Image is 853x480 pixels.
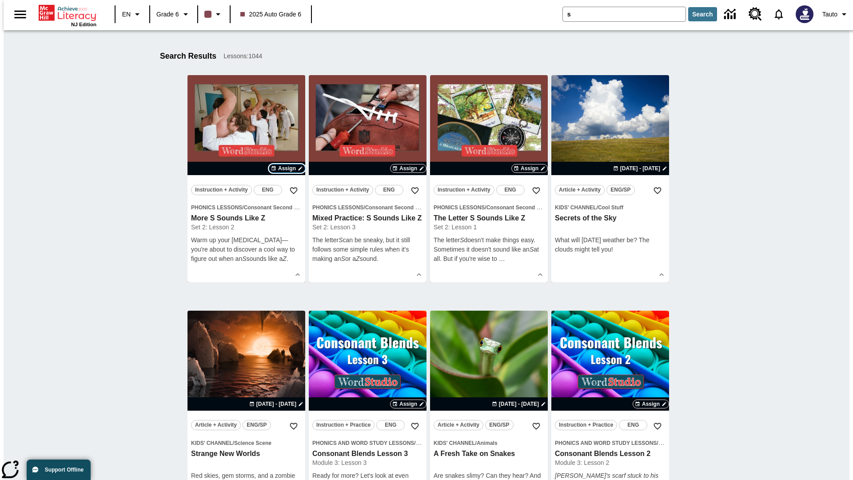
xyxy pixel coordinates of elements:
button: Grade: Grade 6, Select a grade [153,6,195,22]
span: [DATE] - [DATE] [256,400,296,408]
span: Instruction + Activity [438,185,490,195]
h1: Search Results [160,52,216,61]
span: ENG/SP [489,420,509,430]
h3: Mixed Practice: S Sounds Like Z [312,214,423,223]
span: Phonics and Word Study Lessons [555,440,657,446]
em: S [341,255,345,262]
button: Assign Choose Dates [390,164,426,173]
span: Assign [278,164,296,172]
button: ENG [496,185,525,195]
button: Instruction + Activity [434,185,494,195]
span: Topic: Phonics Lessons/Consonant Second Sounds [434,203,544,212]
button: Article + Activity [555,185,605,195]
button: Instruction + Activity [191,185,252,195]
span: Topic: Kids' Channel/Science Scene [191,438,302,448]
button: Assign Choose Dates [390,400,426,408]
span: ENG [627,420,639,430]
a: Data Center [719,2,743,27]
span: Topic: Kids' Channel/Animals [434,438,544,448]
button: Article + Activity [434,420,483,430]
span: Consonant Blends [416,440,463,446]
button: Select a new avatar [790,3,819,26]
p: The letter can be sneaky, but it still follows some simple rules when it's making an or a sound. [312,236,423,264]
button: Aug 26 - Aug 26 Choose Dates [490,400,548,408]
span: Consonant Second Sounds [486,204,556,211]
span: / [657,439,664,446]
input: search field [563,7,686,21]
span: [DATE] - [DATE] [499,400,539,408]
em: Z [283,255,287,262]
button: ENG/SP [606,185,635,195]
h3: The Letter S Sounds Like Z [434,214,544,223]
button: ENG [376,420,405,430]
span: Topic: Phonics Lessons/Consonant Second Sounds [312,203,423,212]
span: / [414,439,422,446]
span: Instruction + Practice [559,420,613,430]
button: ENG/SP [485,420,514,430]
button: ENG/SP [243,420,271,430]
span: Support Offline [45,467,84,473]
span: Lessons : 1044 [223,52,262,61]
span: Instruction + Activity [195,185,248,195]
button: Show Details [412,268,426,281]
button: Language: EN, Select a language [118,6,147,22]
span: ENG/SP [610,185,630,195]
em: S [339,236,343,244]
button: Article + Activity [191,420,241,430]
button: Aug 22 - Aug 22 Choose Dates [611,164,669,172]
span: Science Scene [234,440,271,446]
span: / [233,440,234,446]
h3: Consonant Blends Lesson 3 [312,449,423,459]
p: What will [DATE] weather be? The clouds might tell you! [555,236,666,254]
span: Consonant Second Sounds [365,204,435,211]
span: Topic: Phonics Lessons/Consonant Second Sounds [191,203,302,212]
h3: Consonant Blends Lesson 2 [555,449,666,459]
span: Phonics Lessons [312,204,363,211]
span: Phonics Lessons [191,204,242,211]
span: Grade 6 [156,10,179,19]
span: Assign [642,400,660,408]
h3: Secrets of the Sky [555,214,666,223]
button: Add to Favorites [407,418,423,434]
p: Warm up your [MEDICAL_DATA]—you're about to discover a cool way to figure out when an sounds like... [191,236,302,264]
span: Phonics Lessons [434,204,485,211]
button: ENG [254,185,282,195]
button: Class color is dark brown. Change class color [201,6,227,22]
div: Home [39,3,96,27]
button: Show Details [534,268,547,281]
span: Assign [399,400,417,408]
span: Cool Stuff [598,204,623,211]
button: Instruction + Practice [555,420,617,430]
span: Topic: Kids' Channel/Cool Stuff [555,203,666,212]
em: Z [356,255,360,262]
button: ENG [375,185,403,195]
span: / [363,204,365,211]
em: S [530,246,534,253]
span: Kids' Channel [555,204,597,211]
span: ENG [383,185,395,195]
span: ENG [505,185,516,195]
button: Add to Favorites [528,183,544,199]
span: Assign [399,164,417,172]
button: Add to Favorites [286,183,302,199]
span: Consonant Blends [658,440,706,446]
a: Notifications [767,3,790,26]
span: Instruction + Activity [316,185,369,195]
button: Support Offline [27,460,91,480]
span: 2025 Auto Grade 6 [240,10,302,19]
button: Assign Choose Dates [269,164,305,173]
div: lesson details [187,75,305,282]
span: Instruction + Practice [316,420,371,430]
span: Article + Activity [195,420,237,430]
button: ENG [619,420,647,430]
button: Add to Favorites [286,418,302,434]
a: Home [39,4,96,22]
div: lesson details [309,75,426,282]
span: / [485,204,486,211]
span: / [475,440,477,446]
button: Profile/Settings [819,6,853,22]
button: Show Details [655,268,668,281]
h3: More S Sounds Like Z [191,214,302,223]
span: Animals [477,440,498,446]
span: Consonant Second Sounds [244,204,314,211]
